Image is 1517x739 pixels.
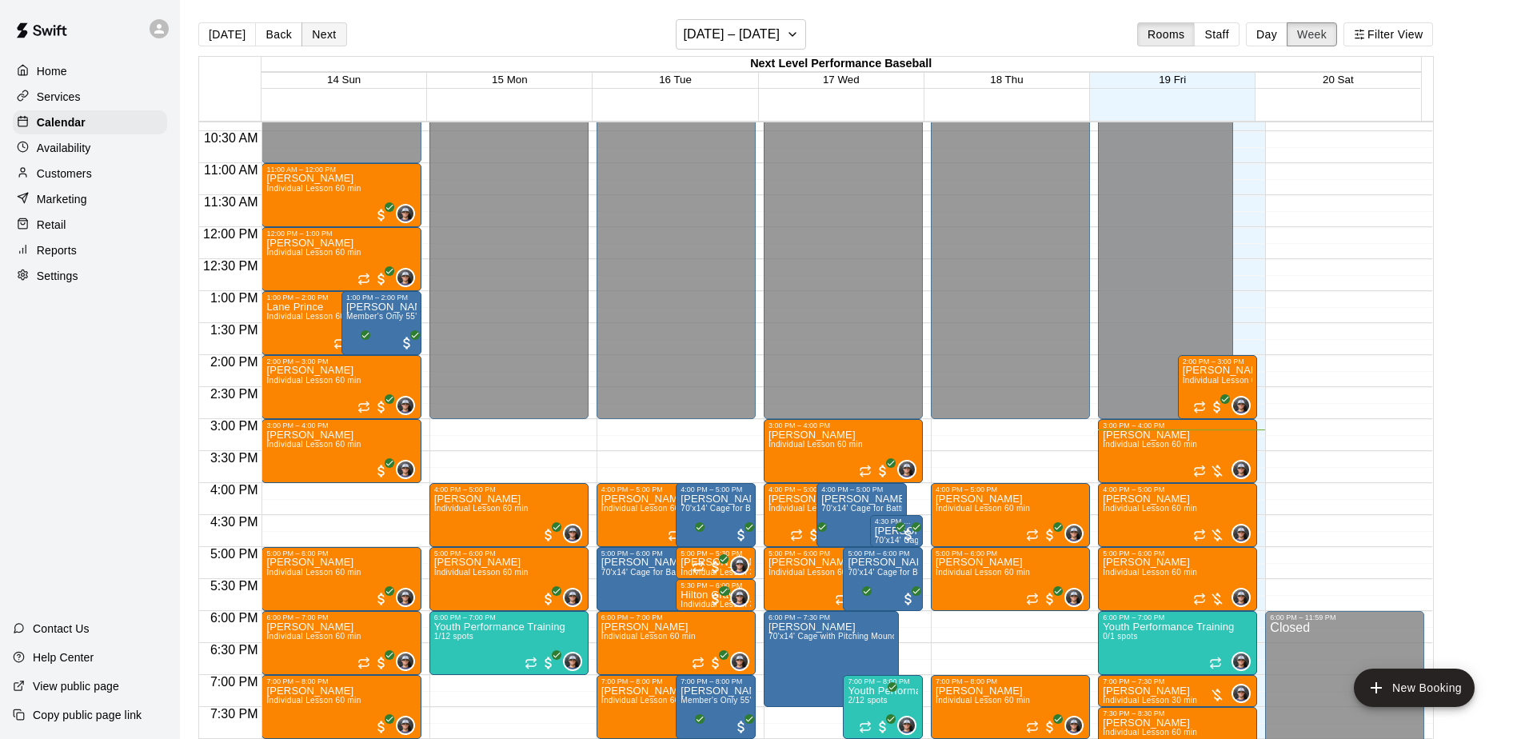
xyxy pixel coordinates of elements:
[266,421,416,429] div: 3:00 PM – 4:00 PM
[843,675,923,739] div: 7:00 PM – 8:00 PM: Youth Performance Training
[1343,22,1433,46] button: Filter View
[768,613,894,621] div: 6:00 PM – 7:30 PM
[835,593,848,605] span: Recurring event
[206,419,262,433] span: 3:00 PM
[266,166,416,174] div: 11:00 AM – 12:00 PM
[597,483,732,547] div: 4:00 PM – 5:00 PM: Individual Lesson 60 min
[396,204,415,223] div: Mason Edwards
[1071,524,1084,543] span: Mason Edwards
[200,131,262,145] span: 10:30 AM
[255,22,302,46] button: Back
[266,358,416,366] div: 2:00 PM – 3:00 PM
[1098,547,1257,611] div: 5:00 PM – 6:00 PM: Individual Lesson 60 min
[206,355,262,369] span: 2:00 PM
[1323,74,1354,86] button: 20 Sat
[397,397,413,413] img: Mason Edwards
[373,463,389,479] span: All customers have paid
[681,504,804,513] span: 70'x14' Cage for Batting/Fielding
[434,485,584,493] div: 4:00 PM – 5:00 PM
[261,163,421,227] div: 11:00 AM – 12:00 PM: Individual Lesson 60 min
[659,74,692,86] span: 16 Tue
[434,504,529,513] span: Individual Lesson 60 min
[1098,419,1257,483] div: 3:00 PM – 4:00 PM: Individual Lesson 60 min
[206,483,262,497] span: 4:00 PM
[565,525,581,541] img: Mason Edwards
[1098,611,1257,675] div: 6:00 PM – 7:00 PM: Youth Performance Training
[768,440,863,449] span: Individual Lesson 60 min
[1232,460,1251,479] div: Mason Edwards
[1103,568,1197,577] span: Individual Lesson 60 min
[848,568,972,577] span: 70'x14' Cage for Batting/Fielding
[843,547,923,611] div: 5:00 PM – 6:00 PM: Paul Ouellette
[261,57,1420,72] div: Next Level Performance Baseball
[37,114,86,130] p: Calendar
[848,549,918,557] div: 5:00 PM – 6:00 PM
[1103,421,1252,429] div: 3:00 PM – 4:00 PM
[884,527,900,543] span: All customers have paid
[1270,613,1419,621] div: 6:00 PM – 11:59 PM
[327,74,361,86] button: 14 Sun
[563,652,582,671] div: Mason Edwards
[732,557,748,573] img: Mason Edwards
[1232,396,1251,415] div: Mason Edwards
[676,547,756,579] div: 5:00 PM – 5:30 PM: Individual Lesson 30 min
[206,515,262,529] span: 4:30 PM
[601,613,751,621] div: 6:00 PM – 7:00 PM
[402,588,415,607] span: Mason Edwards
[732,653,748,669] img: Mason Edwards
[764,611,899,707] div: 6:00 PM – 7:30 PM: 70'x14' Cage with Pitching Mound
[904,460,916,479] span: Mason Edwards
[13,213,167,237] a: Retail
[13,59,167,83] a: Home
[764,547,899,611] div: 5:00 PM – 6:00 PM: Individual Lesson 60 min
[266,440,361,449] span: Individual Lesson 60 min
[681,696,923,705] span: Member's Only 55'x14' Cage with Hack Attack Pitching Machine
[897,460,916,479] div: Mason Edwards
[349,335,365,351] span: All customers have paid
[684,527,700,543] span: All customers have paid
[1233,685,1249,701] img: Mason Edwards
[1103,677,1252,685] div: 7:00 PM – 7:30 PM
[1042,527,1058,543] span: All customers have paid
[936,677,1085,685] div: 7:00 PM – 8:00 PM
[899,717,915,733] img: Mason Edwards
[1042,591,1058,607] span: All customers have paid
[1238,524,1251,543] span: Mason Edwards
[601,632,696,641] span: Individual Lesson 60 min
[768,504,863,513] span: Individual Lesson 60 min
[733,527,749,543] span: All customers have paid
[1103,613,1252,621] div: 6:00 PM – 7:00 PM
[37,268,78,284] p: Settings
[1183,358,1253,366] div: 2:00 PM – 3:00 PM
[1209,657,1222,669] span: Recurring event
[848,696,887,705] span: 2/12 spots filled
[563,588,582,607] div: Mason Edwards
[13,136,167,160] a: Availability
[541,527,557,543] span: All customers have paid
[429,611,589,675] div: 6:00 PM – 7:00 PM: Youth Performance Training
[708,559,724,575] span: All customers have paid
[900,591,916,607] span: All customers have paid
[692,657,705,669] span: Recurring event
[870,515,923,547] div: 4:30 PM – 5:00 PM: Asher Plumley
[373,271,389,287] span: All customers have paid
[1159,74,1186,86] button: 19 Fri
[434,613,584,621] div: 6:00 PM – 7:00 PM
[1066,717,1082,733] img: Mason Edwards
[681,581,751,589] div: 5:30 PM – 6:00 PM
[397,206,413,222] img: Mason Edwards
[1103,696,1197,705] span: Individual Lesson 30 min
[396,268,415,287] div: Mason Edwards
[199,259,261,273] span: 12:30 PM
[434,632,473,641] span: 1/12 spots filled
[266,312,361,321] span: Individual Lesson 60 min
[683,23,780,46] h6: [DATE] – [DATE]
[601,504,696,513] span: Individual Lesson 60 min
[33,621,90,637] p: Contact Us
[1066,525,1082,541] img: Mason Edwards
[206,707,262,721] span: 7:30 PM
[708,655,724,671] span: All customers have paid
